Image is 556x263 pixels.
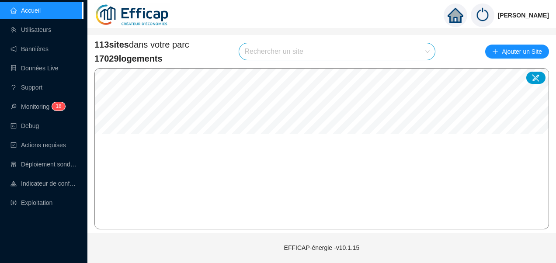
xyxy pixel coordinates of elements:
[10,180,77,187] a: heat-mapIndicateur de confort
[471,3,494,27] img: power
[10,7,41,14] a: homeAccueil
[485,45,549,59] button: Ajouter un Site
[52,102,65,111] sup: 18
[56,103,59,109] span: 1
[10,45,49,52] a: notificationBannières
[498,1,549,29] span: [PERSON_NAME]
[10,122,39,129] a: codeDebug
[94,38,189,51] span: dans votre parc
[94,52,189,65] span: 17029 logements
[284,244,360,251] span: EFFICAP-énergie - v10.1.15
[10,65,59,72] a: databaseDonnées Live
[10,103,63,110] a: monitorMonitoring18
[492,48,498,55] span: plus
[502,45,542,58] span: Ajouter un Site
[94,40,129,49] span: 113 sites
[10,142,17,148] span: check-square
[10,26,51,33] a: teamUtilisateurs
[59,103,62,109] span: 8
[10,161,77,168] a: clusterDéploiement sondes
[21,142,66,149] span: Actions requises
[448,7,463,23] span: home
[10,199,52,206] a: slidersExploitation
[10,84,42,91] a: questionSupport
